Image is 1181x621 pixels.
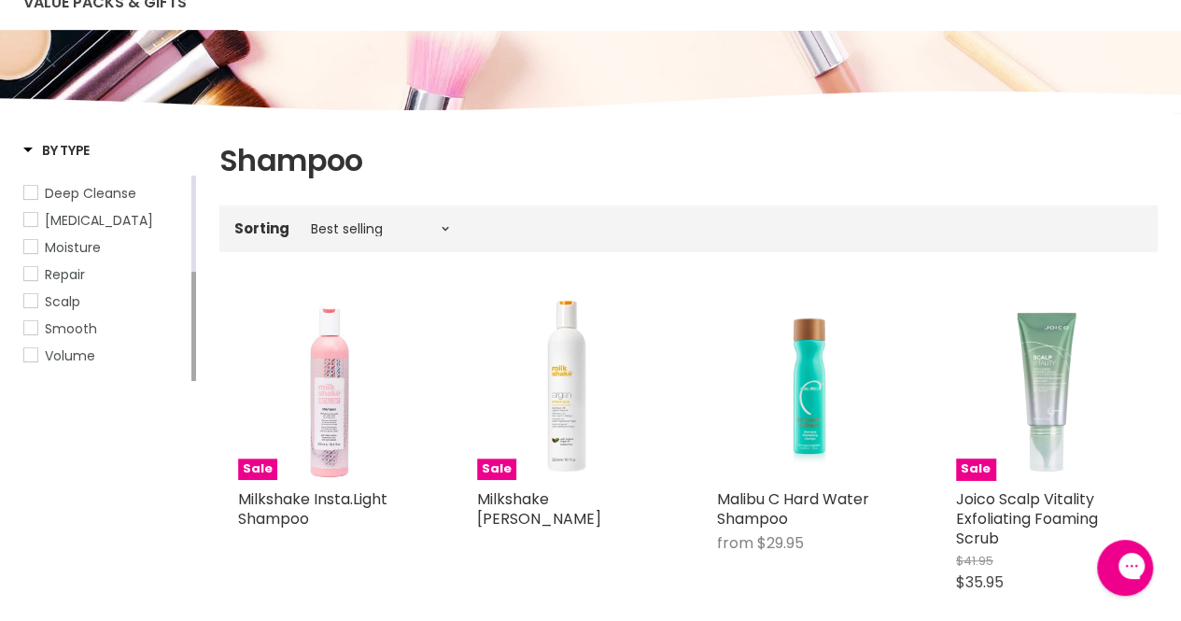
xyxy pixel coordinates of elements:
a: Milkshake [PERSON_NAME] [477,488,601,529]
a: Scalp [23,291,188,312]
a: Volume [23,346,188,366]
span: Sale [956,459,995,480]
img: Milkshake Argan Shampoo [477,297,660,480]
label: Sorting [234,220,289,236]
a: Joico Scalp Vitality Exfoliating Foaming ScrubSale [956,297,1139,480]
a: Joico Scalp Vitality Exfoliating Foaming Scrub [956,488,1098,549]
a: Moisture [23,237,188,258]
span: Deep Cleanse [45,184,136,203]
a: Malibu C Hard Water Shampoo [717,488,869,529]
a: Milkshake Argan ShampooSale [477,297,660,480]
img: Milkshake Insta.Light Shampoo [238,297,421,480]
span: Smooth [45,319,97,338]
a: Milkshake Insta.Light ShampooSale [238,297,421,480]
span: [MEDICAL_DATA] [45,211,153,230]
h3: By Type [23,141,90,160]
span: from [717,532,753,554]
a: Deep Cleanse [23,183,188,204]
a: Malibu C Hard Water Shampoo [717,297,900,480]
h1: Shampoo [219,141,1158,180]
a: Hair Extension [23,210,188,231]
span: $35.95 [956,572,1004,593]
a: Smooth [23,318,188,339]
a: Repair [23,264,188,285]
a: Milkshake Insta.Light Shampoo [238,488,387,529]
span: Sale [238,459,277,480]
span: Repair [45,265,85,284]
span: Volume [45,346,95,365]
img: Malibu C Hard Water Shampoo [754,297,863,480]
span: Moisture [45,238,101,257]
span: Sale [477,459,516,480]
iframe: Gorgias live chat messenger [1088,533,1162,602]
img: Joico Scalp Vitality Exfoliating Foaming Scrub [956,297,1139,480]
span: Scalp [45,292,80,311]
span: $29.95 [757,532,804,554]
span: $41.95 [956,552,993,570]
